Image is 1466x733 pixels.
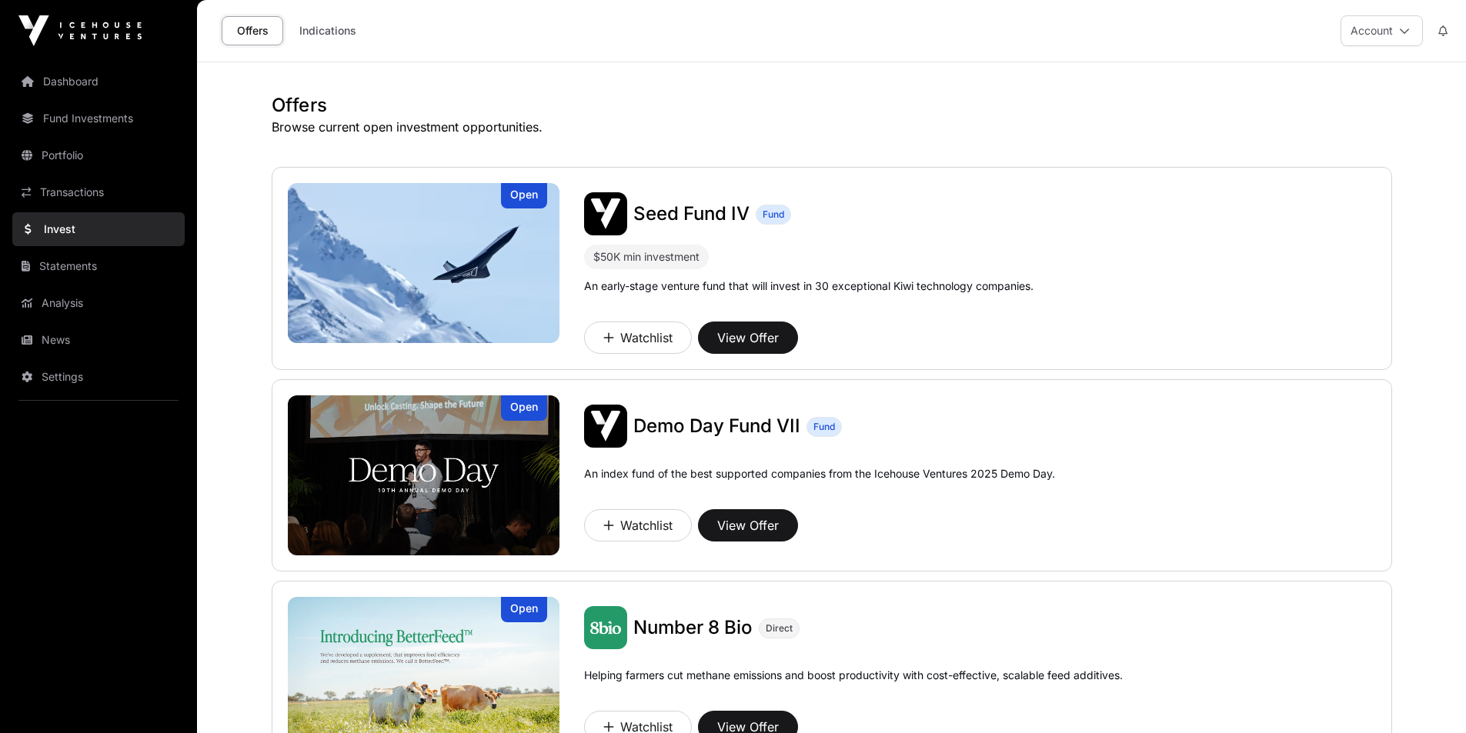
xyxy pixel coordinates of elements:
[633,202,750,225] span: Seed Fund IV
[288,395,560,555] img: Demo Day Fund VII
[766,622,793,635] span: Direct
[633,414,800,438] a: Demo Day Fund VII
[501,597,547,622] div: Open
[813,421,835,433] span: Fund
[12,102,185,135] a: Fund Investments
[12,138,185,172] a: Portfolio
[288,183,560,343] a: Seed Fund IVOpen
[584,606,627,649] img: Number 8 Bio
[584,278,1034,294] p: An early-stage venture fund that will invest in 30 exceptional Kiwi technology companies.
[289,16,366,45] a: Indications
[584,245,709,269] div: $50K min investment
[222,16,283,45] a: Offers
[18,15,142,46] img: Icehouse Ventures Logo
[12,323,185,357] a: News
[288,395,560,555] a: Demo Day Fund VIIOpen
[288,183,560,343] img: Seed Fund IV
[501,183,547,208] div: Open
[584,192,627,235] img: Seed Fund IV
[501,395,547,421] div: Open
[698,509,798,541] button: View Offer
[584,405,627,448] img: Demo Day Fund VII
[698,322,798,354] button: View Offer
[593,248,700,266] div: $50K min investment
[584,466,1055,481] p: An index fund of the best supported companies from the Icehouse Ventures 2025 Demo Day.
[12,212,185,246] a: Invest
[633,616,753,638] span: Number 8 Bio
[12,65,185,98] a: Dashboard
[1389,659,1466,733] iframe: Chat Widget
[584,668,1123,705] p: Helping farmers cut methane emissions and boost productivity with cost-effective, scalable feed a...
[763,208,784,221] span: Fund
[12,175,185,209] a: Transactions
[272,118,1392,136] p: Browse current open investment opportunities.
[12,286,185,320] a: Analysis
[633,615,753,640] a: Number 8 Bio
[12,360,185,394] a: Settings
[633,415,800,437] span: Demo Day Fund VII
[633,202,750,226] a: Seed Fund IV
[584,322,692,354] button: Watchlist
[1341,15,1423,46] button: Account
[12,249,185,283] a: Statements
[272,93,1392,118] h1: Offers
[584,509,692,541] button: Watchlist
